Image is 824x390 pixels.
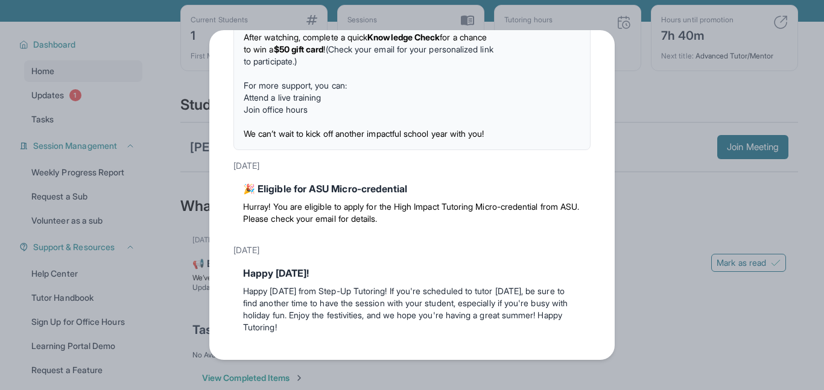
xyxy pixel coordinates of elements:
[274,44,324,54] strong: $50 gift card
[244,128,484,139] span: We can’t wait to kick off another impactful school year with you!
[233,155,591,177] div: [DATE]
[367,32,440,42] strong: Knowledge Check
[243,181,581,196] div: 🎉 Eligible for ASU Micro-credential
[244,104,308,115] a: Join office hours
[323,44,325,54] span: !
[244,80,496,92] p: For more support, you can:
[243,285,581,333] p: Happy [DATE] from Step-Up Tutoring! If you're scheduled to tutor [DATE], be sure to find another ...
[233,239,591,261] div: [DATE]
[244,31,496,68] li: (Check your email for your personalized link to participate.)
[244,92,322,102] a: Attend a live training
[243,266,581,280] div: Happy [DATE]!
[243,201,579,224] span: Hurray! You are eligible to apply for the High Impact Tutoring Micro-credential from ASU. Please ...
[244,32,367,42] span: After watching, complete a quick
